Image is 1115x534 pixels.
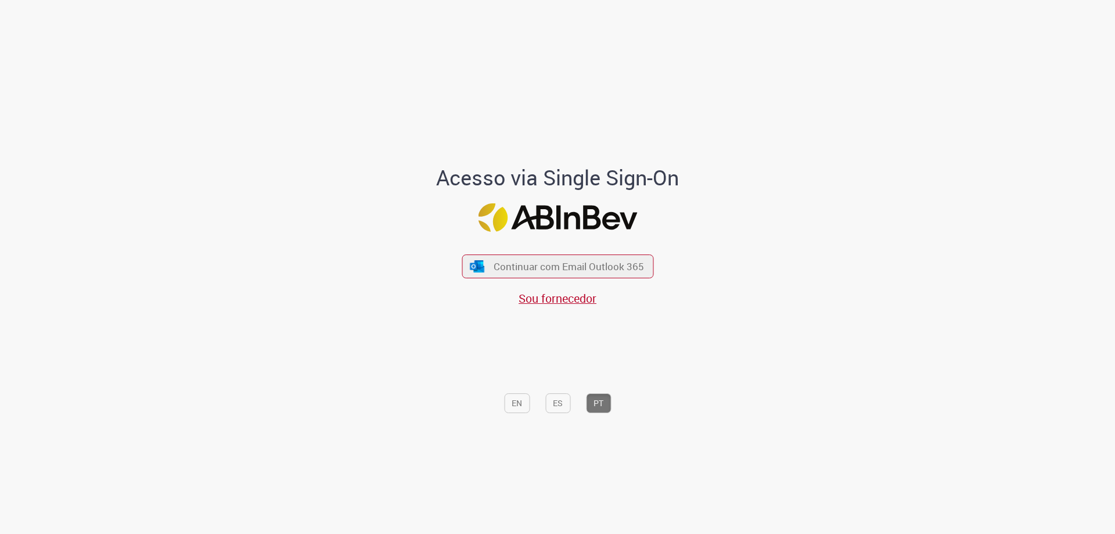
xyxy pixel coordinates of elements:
button: EN [504,393,530,413]
h1: Acesso via Single Sign-On [397,166,719,189]
button: ícone Azure/Microsoft 360 Continuar com Email Outlook 365 [462,255,653,278]
img: Logo ABInBev [478,203,637,232]
img: ícone Azure/Microsoft 360 [469,260,485,273]
span: Continuar com Email Outlook 365 [494,260,644,273]
a: Sou fornecedor [519,291,596,306]
button: ES [545,393,570,413]
button: PT [586,393,611,413]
